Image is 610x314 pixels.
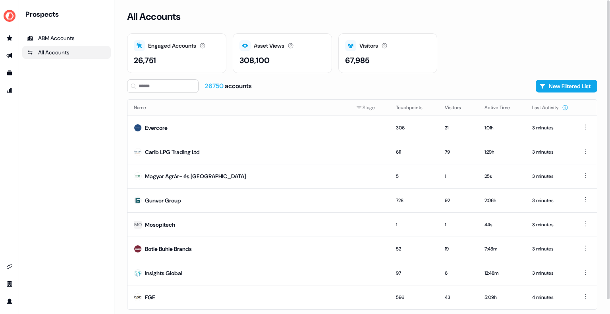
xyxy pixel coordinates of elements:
div: 67,985 [345,54,369,66]
a: Go to attribution [3,84,16,97]
a: ABM Accounts [22,32,111,44]
div: 44s [485,221,519,229]
div: 79 [445,148,472,156]
div: 7:48m [485,245,519,253]
div: 12:48m [485,269,519,277]
div: 3 minutes [532,269,568,277]
div: 2:06h [485,196,519,204]
div: Engaged Accounts [148,42,196,50]
div: 611 [396,148,432,156]
div: 596 [396,293,432,301]
button: Active Time [485,100,519,115]
div: 3 minutes [532,172,568,180]
div: MO [134,221,142,229]
a: All accounts [22,46,111,59]
div: accounts [205,82,252,91]
div: Stage [356,104,383,112]
div: 6 [445,269,472,277]
div: Evercore [145,124,168,132]
div: 97 [396,269,432,277]
div: ABM Accounts [27,34,106,42]
div: 3 minutes [532,148,568,156]
a: Go to integrations [3,260,16,273]
div: Carib LPG Trading Ltd [145,148,200,156]
button: New Filtered List [536,80,597,92]
div: Insights Global [145,269,182,277]
div: Asset Views [254,42,284,50]
a: Go to templates [3,67,16,79]
div: 1:01h [485,124,519,132]
div: 5 [396,172,432,180]
div: 3 minutes [532,124,568,132]
div: 21 [445,124,472,132]
div: Magyar Agrár- és [GEOGRAPHIC_DATA] [145,172,246,180]
div: All Accounts [27,48,106,56]
div: 3 minutes [532,245,568,253]
button: Touchpoints [396,100,432,115]
div: 4 minutes [532,293,568,301]
div: 1 [445,221,472,229]
div: 25s [485,172,519,180]
div: 19 [445,245,472,253]
th: Name [127,100,350,116]
span: 26750 [205,82,225,90]
div: 3 minutes [532,221,568,229]
a: Go to profile [3,295,16,308]
div: 5:09h [485,293,519,301]
div: 43 [445,293,472,301]
div: 1 [396,221,432,229]
div: 1:29h [485,148,519,156]
button: Last Activity [532,100,568,115]
div: 306 [396,124,432,132]
a: Go to outbound experience [3,49,16,62]
div: 3 minutes [532,196,568,204]
div: Visitors [359,42,378,50]
a: Go to team [3,277,16,290]
h3: All Accounts [127,11,180,23]
div: FGE [145,293,155,301]
div: 1 [445,172,472,180]
div: Mosopitech [145,221,175,229]
button: Visitors [445,100,471,115]
div: Botle Buhle Brands [145,245,192,253]
div: 26,751 [134,54,156,66]
a: Go to prospects [3,32,16,44]
div: 308,100 [239,54,270,66]
div: Prospects [25,10,111,19]
div: 52 [396,245,432,253]
div: 92 [445,196,472,204]
div: Gunvor Group [145,196,181,204]
div: 728 [396,196,432,204]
